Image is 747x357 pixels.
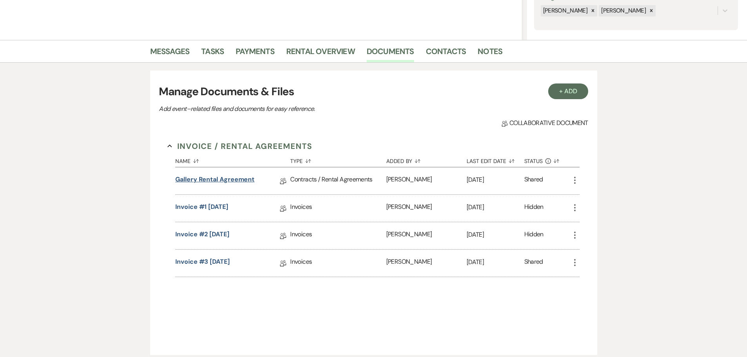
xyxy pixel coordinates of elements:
[159,104,433,114] p: Add event–related files and documents for easy reference.
[502,118,588,128] span: Collaborative document
[290,152,386,167] button: Type
[467,175,524,185] p: [DATE]
[290,167,386,194] div: Contracts / Rental Agreements
[524,175,543,187] div: Shared
[175,202,228,214] a: Invoice #1 [DATE]
[386,195,467,222] div: [PERSON_NAME]
[159,83,588,100] h3: Manage Documents & Files
[386,222,467,249] div: [PERSON_NAME]
[386,250,467,277] div: [PERSON_NAME]
[286,45,355,62] a: Rental Overview
[478,45,502,62] a: Notes
[541,5,589,16] div: [PERSON_NAME]
[367,45,414,62] a: Documents
[386,167,467,194] div: [PERSON_NAME]
[524,202,543,214] div: Hidden
[524,257,543,269] div: Shared
[599,5,647,16] div: [PERSON_NAME]
[150,45,190,62] a: Messages
[175,257,230,269] a: Invoice #3 [DATE]
[290,222,386,249] div: Invoices
[426,45,466,62] a: Contacts
[167,140,312,152] button: Invoice / Rental Agreements
[548,83,588,99] button: + Add
[290,250,386,277] div: Invoices
[467,257,524,267] p: [DATE]
[175,230,229,242] a: Invoice #2 [DATE]
[236,45,274,62] a: Payments
[386,152,467,167] button: Added By
[467,152,524,167] button: Last Edit Date
[201,45,224,62] a: Tasks
[524,152,570,167] button: Status
[524,230,543,242] div: Hidden
[467,230,524,240] p: [DATE]
[175,175,254,187] a: Gallery Rental Agreement
[524,158,543,164] span: Status
[467,202,524,212] p: [DATE]
[290,195,386,222] div: Invoices
[175,152,290,167] button: Name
